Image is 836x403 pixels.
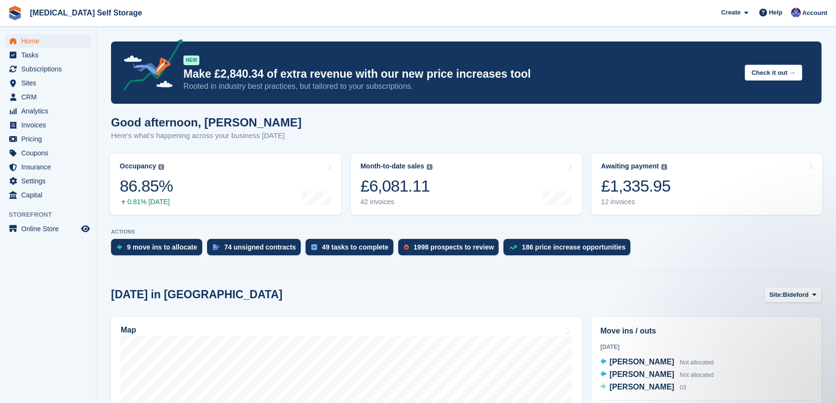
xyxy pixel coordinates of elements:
[311,244,317,250] img: task-75834270c22a3079a89374b754ae025e5fb1db73e45f91037f5363f120a921f8.svg
[21,118,79,132] span: Invoices
[21,62,79,76] span: Subscriptions
[21,104,79,118] span: Analytics
[591,153,822,215] a: Awaiting payment £1,335.95 12 invoices
[361,162,424,170] div: Month-to-date sales
[5,132,91,146] a: menu
[802,8,827,18] span: Account
[600,369,714,381] a: [PERSON_NAME] Not allocated
[610,383,674,391] span: [PERSON_NAME]
[5,222,91,236] a: menu
[120,162,156,170] div: Occupancy
[111,116,302,129] h1: Good afternoon, [PERSON_NAME]
[110,153,341,215] a: Occupancy 86.85% 0.81% [DATE]
[111,239,207,260] a: 9 move ins to allocate
[5,146,91,160] a: menu
[224,243,296,251] div: 74 unsigned contracts
[600,343,812,351] div: [DATE]
[306,239,398,260] a: 49 tasks to complete
[21,160,79,174] span: Insurance
[21,132,79,146] span: Pricing
[503,239,635,260] a: 186 price increase opportunities
[783,290,808,300] span: Bideford
[661,164,667,170] img: icon-info-grey-7440780725fd019a000dd9b08b2336e03edf1995a4989e88bcd33f0948082b44.svg
[791,8,801,17] img: Helen Walker
[26,5,146,21] a: [MEDICAL_DATA] Self Storage
[21,222,79,236] span: Online Store
[21,188,79,202] span: Capital
[21,34,79,48] span: Home
[121,326,136,334] h2: Map
[213,244,220,250] img: contract_signature_icon-13c848040528278c33f63329250d36e43548de30e8caae1d1a13099fd9432cc5.svg
[111,288,282,301] h2: [DATE] in [GEOGRAPHIC_DATA]
[5,62,91,76] a: menu
[680,359,713,366] span: Not allocated
[5,48,91,62] a: menu
[351,153,582,215] a: Month-to-date sales £6,081.11 42 invoices
[680,372,713,378] span: Not allocated
[601,162,659,170] div: Awaiting payment
[769,290,783,300] span: Site:
[120,198,173,206] div: 0.81% [DATE]
[414,243,494,251] div: 1998 prospects to review
[111,130,302,141] p: Here's what's happening across your business [DATE]
[600,356,714,369] a: [PERSON_NAME] Not allocated
[5,34,91,48] a: menu
[5,160,91,174] a: menu
[522,243,626,251] div: 186 price increase opportunities
[183,81,737,92] p: Rooted in industry best practices, but tailored to your subscriptions.
[721,8,740,17] span: Create
[764,287,822,303] button: Site: Bideford
[600,381,686,394] a: [PERSON_NAME] 03
[183,67,737,81] p: Make £2,840.34 of extra revenue with our new price increases tool
[5,174,91,188] a: menu
[509,245,517,250] img: price_increase_opportunities-93ffe204e8149a01c8c9dc8f82e8f89637d9d84a8eef4429ea346261dce0b2c0.svg
[404,244,409,250] img: prospect-51fa495bee0391a8d652442698ab0144808aea92771e9ea1ae160a38d050c398.svg
[21,174,79,188] span: Settings
[680,384,686,391] span: 03
[361,198,432,206] div: 42 invoices
[21,76,79,90] span: Sites
[21,146,79,160] span: Coupons
[21,48,79,62] span: Tasks
[398,239,504,260] a: 1998 prospects to review
[207,239,306,260] a: 74 unsigned contracts
[427,164,432,170] img: icon-info-grey-7440780725fd019a000dd9b08b2336e03edf1995a4989e88bcd33f0948082b44.svg
[600,325,812,337] h2: Move ins / outs
[610,370,674,378] span: [PERSON_NAME]
[183,56,199,65] div: NEW
[610,358,674,366] span: [PERSON_NAME]
[5,104,91,118] a: menu
[5,188,91,202] a: menu
[117,244,122,250] img: move_ins_to_allocate_icon-fdf77a2bb77ea45bf5b3d319d69a93e2d87916cf1d5bf7949dd705db3b84f3ca.svg
[5,76,91,90] a: menu
[8,6,22,20] img: stora-icon-8386f47178a22dfd0bd8f6a31ec36ba5ce8667c1dd55bd0f319d3a0aa187defe.svg
[111,229,822,235] p: ACTIONS
[21,90,79,104] span: CRM
[322,243,389,251] div: 49 tasks to complete
[5,90,91,104] a: menu
[115,39,183,94] img: price-adjustments-announcement-icon-8257ccfd72463d97f412b2fc003d46551f7dbcb40ab6d574587a9cd5c0d94...
[361,176,432,196] div: £6,081.11
[745,65,802,81] button: Check it out →
[769,8,782,17] span: Help
[9,210,96,220] span: Storefront
[5,118,91,132] a: menu
[80,223,91,235] a: Preview store
[120,176,173,196] div: 86.85%
[158,164,164,170] img: icon-info-grey-7440780725fd019a000dd9b08b2336e03edf1995a4989e88bcd33f0948082b44.svg
[601,198,670,206] div: 12 invoices
[127,243,197,251] div: 9 move ins to allocate
[601,176,670,196] div: £1,335.95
